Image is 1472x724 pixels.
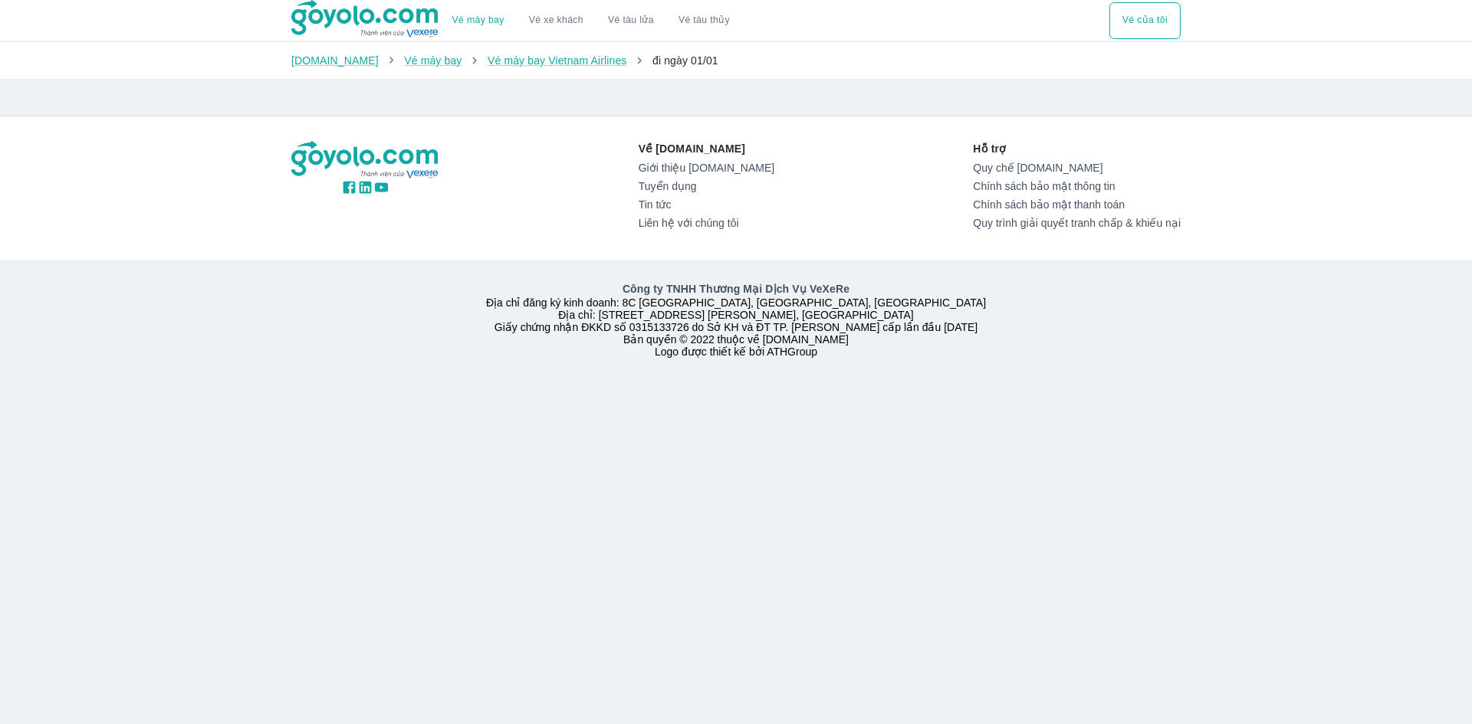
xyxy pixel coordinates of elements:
div: choose transportation mode [1109,2,1181,39]
a: Vé máy bay [452,15,504,26]
a: Vé xe khách [529,15,583,26]
button: Vé của tôi [1109,2,1181,39]
a: Chính sách bảo mật thông tin [973,180,1181,192]
a: Vé tàu lửa [596,2,666,39]
span: đi ngày 01/01 [652,54,718,67]
a: Quy chế [DOMAIN_NAME] [973,162,1181,174]
a: Tin tức [639,198,774,211]
a: Vé máy bay [404,54,462,67]
a: Quy trình giải quyết tranh chấp & khiếu nại [973,217,1181,229]
p: Hỗ trợ [973,141,1181,156]
a: Giới thiệu [DOMAIN_NAME] [639,162,774,174]
a: Chính sách bảo mật thanh toán [973,198,1181,211]
nav: breadcrumb [291,53,1181,68]
a: Vé máy bay Vietnam Airlines [488,54,627,67]
button: Vé tàu thủy [666,2,742,39]
a: [DOMAIN_NAME] [291,54,379,67]
p: Về [DOMAIN_NAME] [639,141,774,156]
div: choose transportation mode [440,2,742,39]
div: Địa chỉ đăng ký kinh doanh: 8C [GEOGRAPHIC_DATA], [GEOGRAPHIC_DATA], [GEOGRAPHIC_DATA] Địa chỉ: [... [282,281,1190,358]
a: Liên hệ với chúng tôi [639,217,774,229]
img: logo [291,141,440,179]
a: Tuyển dụng [639,180,774,192]
p: Công ty TNHH Thương Mại Dịch Vụ VeXeRe [294,281,1178,296]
